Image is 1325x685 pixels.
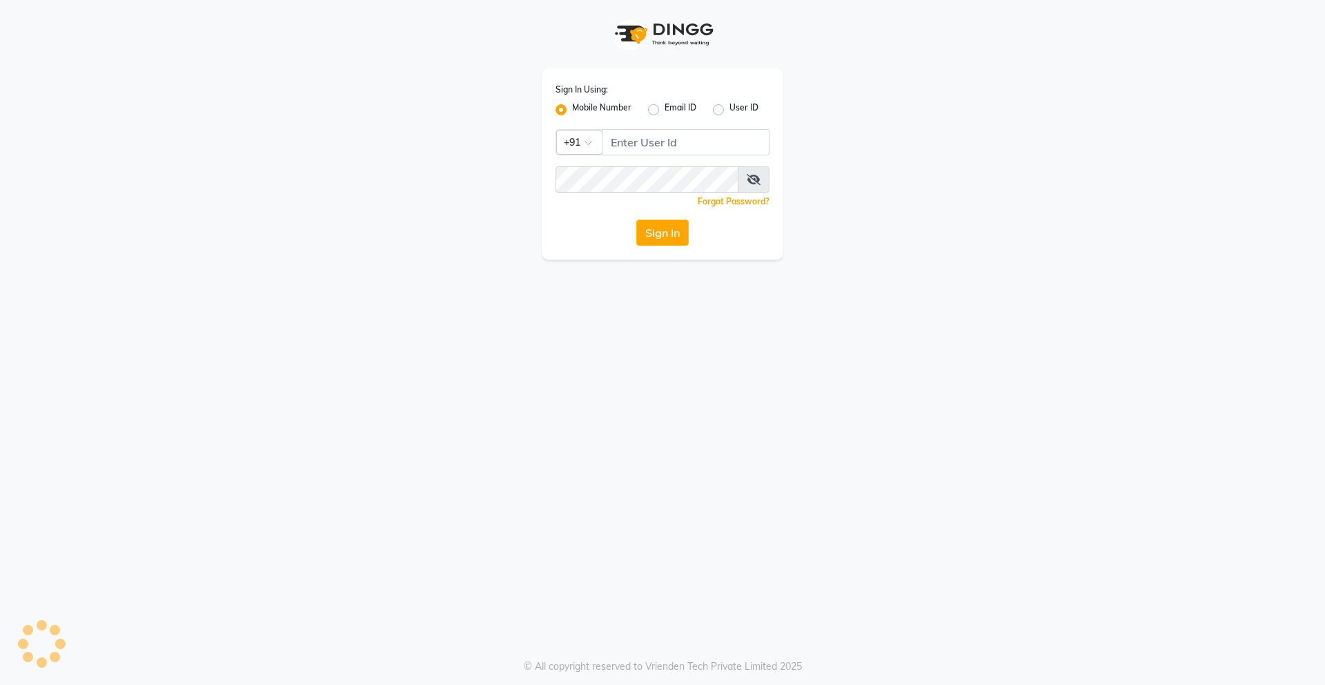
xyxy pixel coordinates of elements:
[556,84,608,96] label: Sign In Using:
[729,102,758,118] label: User ID
[665,102,696,118] label: Email ID
[636,220,689,246] button: Sign In
[572,102,631,118] label: Mobile Number
[602,129,769,155] input: Username
[607,14,718,55] img: logo1.svg
[556,166,738,193] input: Username
[698,196,769,206] a: Forgot Password?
